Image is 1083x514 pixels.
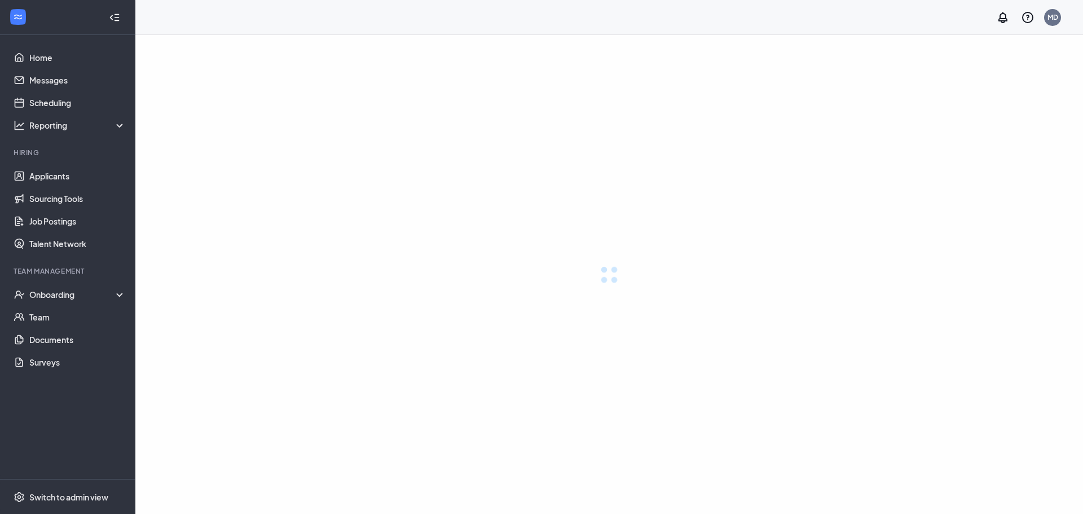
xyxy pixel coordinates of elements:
a: Documents [29,328,126,351]
a: Team [29,306,126,328]
svg: QuestionInfo [1021,11,1034,24]
div: Onboarding [29,289,126,300]
a: Home [29,46,126,69]
svg: Notifications [996,11,1010,24]
a: Sourcing Tools [29,187,126,210]
svg: Analysis [14,120,25,131]
div: MD [1047,12,1058,22]
div: Hiring [14,148,124,157]
a: Surveys [29,351,126,374]
div: Reporting [29,120,126,131]
a: Applicants [29,165,126,187]
div: Team Management [14,266,124,276]
a: Scheduling [29,91,126,114]
svg: Collapse [109,12,120,23]
a: Job Postings [29,210,126,232]
a: Talent Network [29,232,126,255]
svg: Settings [14,491,25,503]
svg: UserCheck [14,289,25,300]
svg: WorkstreamLogo [12,11,24,23]
div: Switch to admin view [29,491,108,503]
a: Messages [29,69,126,91]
